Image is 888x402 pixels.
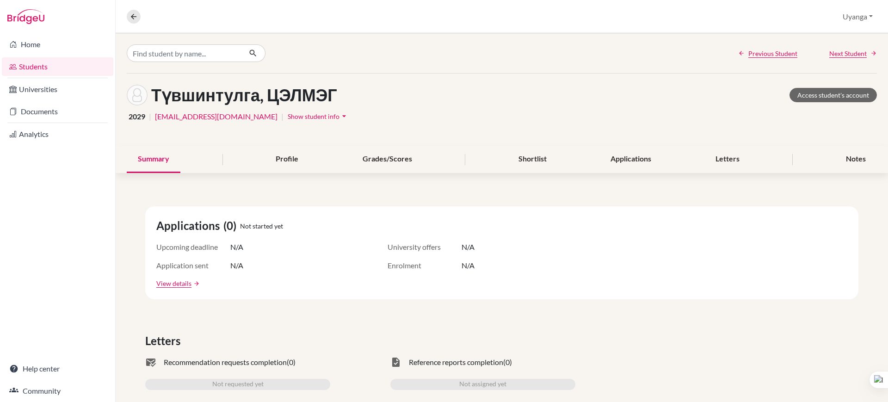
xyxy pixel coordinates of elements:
[164,357,287,368] span: Recommendation requests completion
[390,357,401,368] span: task
[212,379,264,390] span: Not requested yet
[156,260,230,271] span: Application sent
[288,112,339,120] span: Show student info
[462,260,475,271] span: N/A
[7,9,44,24] img: Bridge-U
[339,111,349,121] i: arrow_drop_down
[2,359,113,378] a: Help center
[2,35,113,54] a: Home
[127,146,180,173] div: Summary
[829,49,867,58] span: Next Student
[145,333,184,349] span: Letters
[748,49,797,58] span: Previous Student
[388,241,462,253] span: University offers
[351,146,423,173] div: Grades/Scores
[127,85,148,105] img: ЦЭЛМЭГ Түвшинтулга's avatar
[145,357,156,368] span: mark_email_read
[459,379,506,390] span: Not assigned yet
[839,8,877,25] button: Uyanga
[2,102,113,121] a: Documents
[129,111,145,122] span: 2029
[156,217,223,234] span: Applications
[829,49,877,58] a: Next Student
[156,278,191,288] a: View details
[2,80,113,99] a: Universities
[149,111,151,122] span: |
[156,241,230,253] span: Upcoming deadline
[287,109,349,124] button: Show student infoarrow_drop_down
[507,146,558,173] div: Shortlist
[835,146,877,173] div: Notes
[738,49,797,58] a: Previous Student
[151,85,337,105] h1: Түвшинтулга, ЦЭЛМЭГ
[230,241,243,253] span: N/A
[704,146,751,173] div: Letters
[409,357,503,368] span: Reference reports completion
[503,357,512,368] span: (0)
[789,88,877,102] a: Access student's account
[223,217,240,234] span: (0)
[230,260,243,271] span: N/A
[281,111,284,122] span: |
[127,44,241,62] input: Find student by name...
[2,57,113,76] a: Students
[155,111,277,122] a: [EMAIL_ADDRESS][DOMAIN_NAME]
[265,146,309,173] div: Profile
[2,125,113,143] a: Analytics
[240,221,283,231] span: Not started yet
[2,382,113,400] a: Community
[388,260,462,271] span: Enrolment
[462,241,475,253] span: N/A
[287,357,296,368] span: (0)
[599,146,662,173] div: Applications
[191,280,200,287] a: arrow_forward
